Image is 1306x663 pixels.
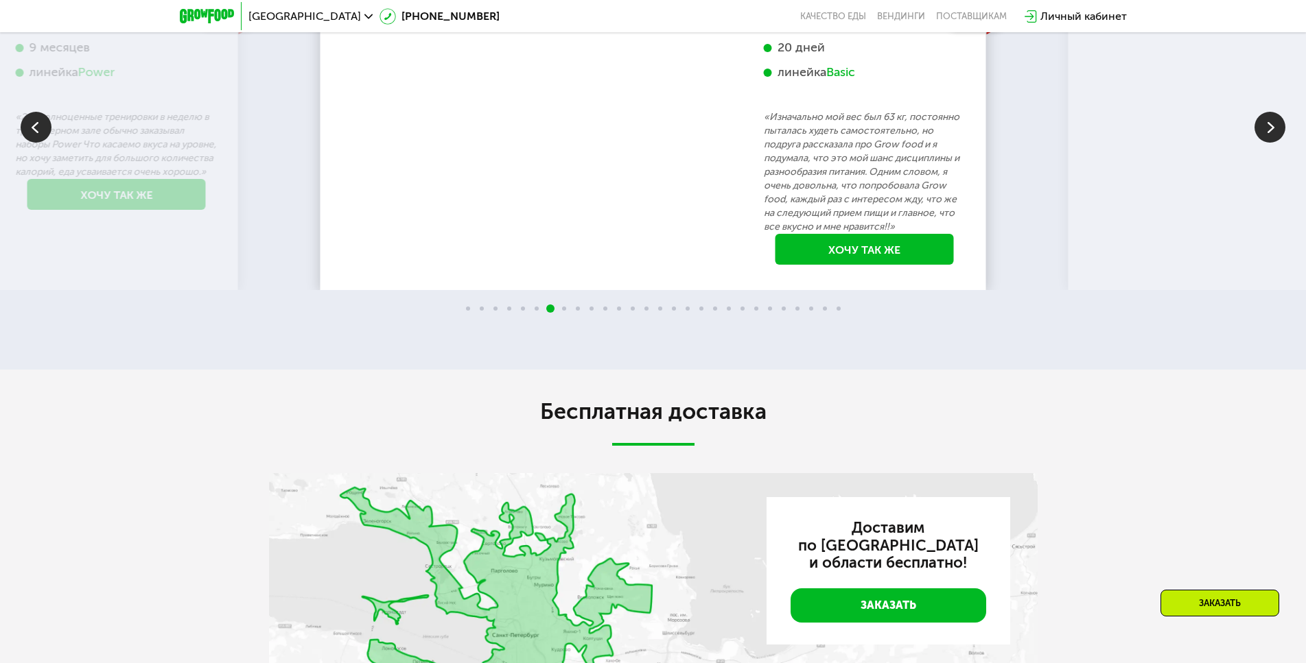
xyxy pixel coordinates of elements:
div: Basic [826,64,855,80]
img: Slide right [1255,112,1285,143]
a: [PHONE_NUMBER] [380,8,500,25]
div: 9 месяцев [16,40,218,56]
div: Личный кабинет [1040,8,1127,25]
div: поставщикам [936,11,1007,22]
div: 20 дней [764,40,966,56]
div: линейка [764,64,966,80]
h2: Бесплатная доставка [269,398,1038,425]
a: Заказать [791,588,986,623]
a: Вендинги [877,11,925,22]
span: [GEOGRAPHIC_DATA] [248,11,361,22]
h3: Доставим по [GEOGRAPHIC_DATA] и области бесплатно! [791,519,986,572]
div: Power [78,64,115,80]
a: Хочу так же [27,179,206,210]
p: «Изначально мой вес был 63 кг, постоянно пыталась худеть самостоятельно, но подруга рассказала пр... [764,110,966,234]
a: Хочу так же [776,234,954,265]
p: «2-3 полноценные тренировки в неделю в тренажерном зале обычно заказывал наборы Power Что касаемо... [16,110,218,179]
img: Slide left [21,112,51,143]
div: Заказать [1161,590,1279,616]
div: линейка [16,64,218,80]
a: Качество еды [800,11,866,22]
